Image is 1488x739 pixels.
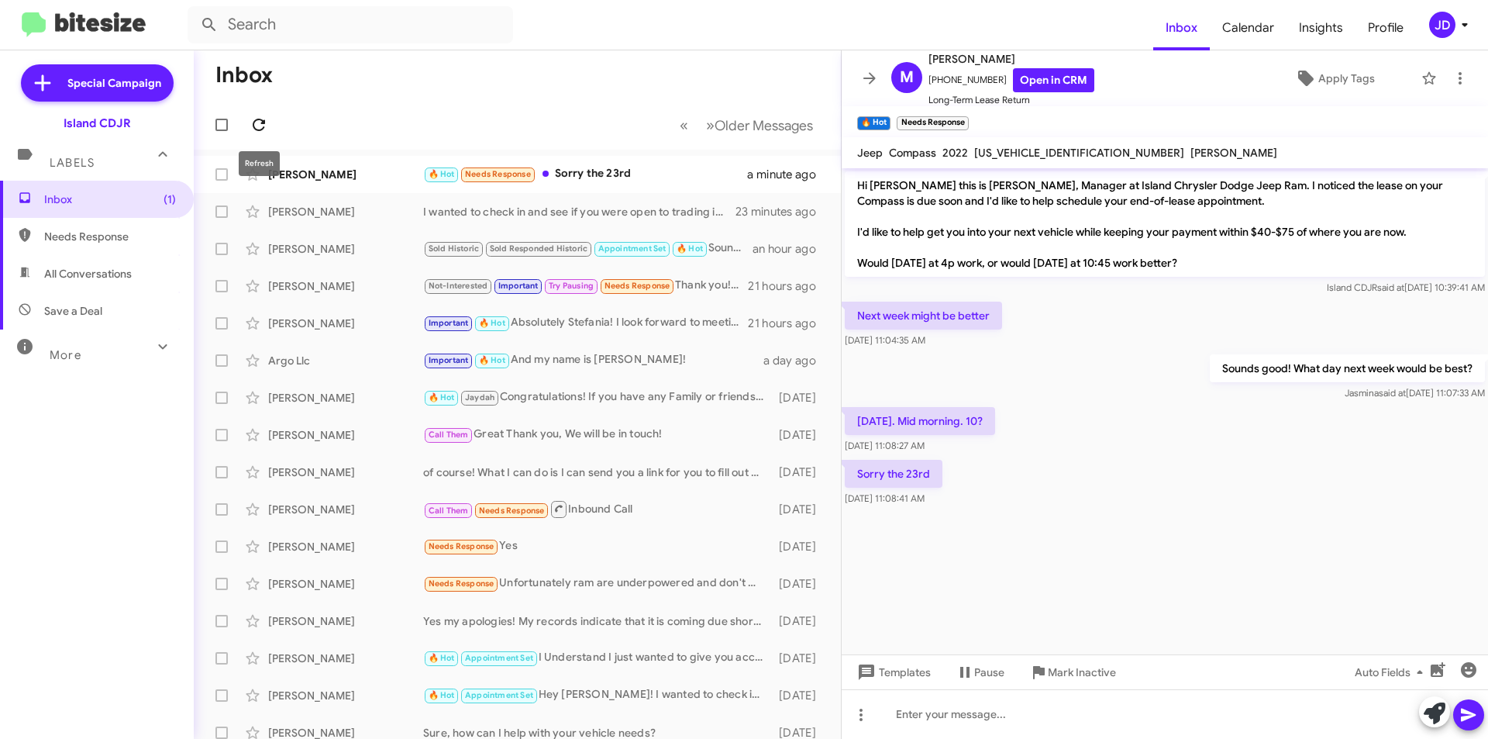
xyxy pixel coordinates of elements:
[465,653,533,663] span: Appointment Set
[423,351,763,369] div: And my name is [PERSON_NAME]!
[490,243,588,254] span: Sold Responded Historic
[1355,658,1429,686] span: Auto Fields
[465,690,533,700] span: Appointment Set
[429,243,480,254] span: Sold Historic
[44,229,176,244] span: Needs Response
[268,353,423,368] div: Argo Llc
[1377,281,1404,293] span: said at
[64,116,131,131] div: Island CDJR
[423,537,771,555] div: Yes
[1355,5,1416,50] a: Profile
[50,348,81,362] span: More
[706,116,715,135] span: »
[1318,64,1375,92] span: Apply Tags
[842,658,943,686] button: Templates
[857,146,883,160] span: Jeep
[748,316,828,331] div: 21 hours ago
[857,116,890,130] small: 🔥 Hot
[21,64,174,102] a: Special Campaign
[268,576,423,592] div: [PERSON_NAME]
[680,116,688,135] span: «
[1013,68,1094,92] a: Open in CRM
[942,146,968,160] span: 2022
[771,651,828,666] div: [DATE]
[423,204,735,219] div: I wanted to check in and see if you were open to trading in a bit early!
[423,426,771,444] div: Great Thank you, We will be in touch!
[498,281,539,291] span: Important
[1210,354,1485,382] p: Sounds good! What day next week would be best?
[845,460,942,488] p: Sorry the 23rd
[44,192,176,207] span: Inbox
[429,281,488,291] span: Not-Interested
[928,92,1094,108] span: Long-Term Lease Return
[1342,658,1441,686] button: Auto Fields
[1153,5,1210,50] a: Inbox
[268,427,423,443] div: [PERSON_NAME]
[735,204,828,219] div: 23 minutes ago
[1345,387,1485,399] span: Jasmina [DATE] 11:07:33 AM
[479,318,505,328] span: 🔥 Hot
[465,169,531,179] span: Needs Response
[845,302,1002,330] p: Next week might be better
[423,649,771,667] div: I Understand I just wanted to give you accurate pricing not Estimates! and that will mostly depen...
[1048,658,1116,686] span: Mark Inactive
[771,688,828,703] div: [DATE]
[268,539,423,554] div: [PERSON_NAME]
[429,392,455,402] span: 🔥 Hot
[268,390,423,406] div: [PERSON_NAME]
[598,243,666,254] span: Appointment Set
[845,171,1485,277] p: Hi [PERSON_NAME] this is [PERSON_NAME], Manager at Island Chrysler Dodge Jeep Ram. I noticed the ...
[239,151,280,176] div: Refresh
[268,502,423,517] div: [PERSON_NAME]
[268,167,423,182] div: [PERSON_NAME]
[268,278,423,294] div: [PERSON_NAME]
[44,266,132,281] span: All Conversations
[429,541,494,551] span: Needs Response
[268,241,423,257] div: [PERSON_NAME]
[268,204,423,219] div: [PERSON_NAME]
[50,156,95,170] span: Labels
[268,651,423,666] div: [PERSON_NAME]
[1327,281,1485,293] span: Island CDJR [DATE] 10:39:41 AM
[771,464,828,480] div: [DATE]
[889,146,936,160] span: Compass
[429,355,469,365] span: Important
[943,658,1017,686] button: Pause
[423,686,771,704] div: Hey [PERSON_NAME]! I wanted to check in and see if you were still in the market for a new vehicle...
[423,240,753,257] div: Sounds great [PERSON_NAME], see you then! Enjoy the rest of your day!
[974,658,1004,686] span: Pause
[928,68,1094,92] span: [PHONE_NUMBER]
[1210,5,1286,50] a: Calendar
[845,407,995,435] p: [DATE]. Mid morning. 10?
[423,464,771,480] div: of course! What I can do is I can send you a link for you to fill out since I haven't seen the ca...
[747,167,828,182] div: a minute ago
[1379,387,1406,399] span: said at
[771,427,828,443] div: [DATE]
[423,499,771,519] div: Inbound Call
[268,688,423,703] div: [PERSON_NAME]
[604,281,670,291] span: Needs Response
[1416,12,1471,38] button: JD
[753,241,828,257] div: an hour ago
[423,277,748,295] div: Thank you! You do the same!
[1190,146,1277,160] span: [PERSON_NAME]
[1429,12,1455,38] div: JD
[164,192,176,207] span: (1)
[771,576,828,592] div: [DATE]
[1017,658,1128,686] button: Mark Inactive
[1255,64,1414,92] button: Apply Tags
[67,75,161,91] span: Special Campaign
[715,117,813,134] span: Older Messages
[423,613,771,629] div: Yes my apologies! My records indicate that it is coming due shortly, have you given thought to wh...
[771,390,828,406] div: [DATE]
[465,392,494,402] span: Jaydah
[748,278,828,294] div: 21 hours ago
[974,146,1184,160] span: [US_VEHICLE_IDENTIFICATION_NUMBER]
[845,492,925,504] span: [DATE] 11:08:41 AM
[1286,5,1355,50] a: Insights
[268,464,423,480] div: [PERSON_NAME]
[215,63,273,88] h1: Inbox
